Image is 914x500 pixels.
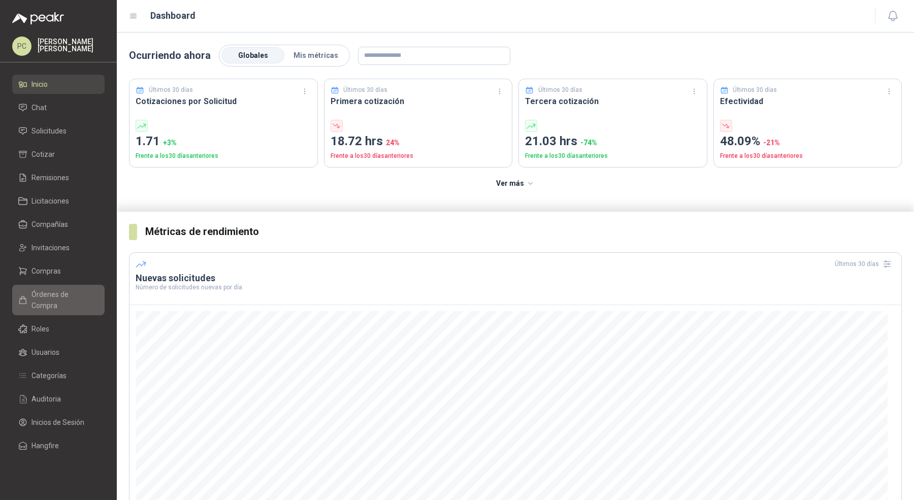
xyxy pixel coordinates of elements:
[150,9,195,23] h1: Dashboard
[12,145,105,164] a: Cotizar
[31,102,47,113] span: Chat
[136,132,311,151] p: 1.71
[525,151,701,161] p: Frente a los 30 días anteriores
[12,366,105,385] a: Categorías
[12,215,105,234] a: Compañías
[12,12,64,24] img: Logo peakr
[12,389,105,409] a: Auditoria
[12,261,105,281] a: Compras
[31,219,68,230] span: Compañías
[136,284,895,290] p: Número de solicitudes nuevas por día
[31,417,84,428] span: Inicios de Sesión
[31,125,67,137] span: Solicitudes
[31,440,59,451] span: Hangfire
[12,75,105,94] a: Inicio
[31,265,61,277] span: Compras
[12,436,105,455] a: Hangfire
[31,289,95,311] span: Órdenes de Compra
[720,151,896,161] p: Frente a los 30 días anteriores
[129,48,211,63] p: Ocurriendo ahora
[720,95,896,108] h3: Efectividad
[12,285,105,315] a: Órdenes de Compra
[136,272,895,284] h3: Nuevas solicitudes
[580,139,597,147] span: -74 %
[12,98,105,117] a: Chat
[331,132,506,151] p: 18.72 hrs
[31,149,55,160] span: Cotizar
[12,413,105,432] a: Inicios de Sesión
[331,95,506,108] h3: Primera cotización
[12,168,105,187] a: Remisiones
[538,85,582,95] p: Últimos 30 días
[12,191,105,211] a: Licitaciones
[763,139,780,147] span: -21 %
[31,195,69,207] span: Licitaciones
[12,343,105,362] a: Usuarios
[12,238,105,257] a: Invitaciones
[31,347,59,358] span: Usuarios
[163,139,177,147] span: + 3 %
[733,85,777,95] p: Últimos 30 días
[136,151,311,161] p: Frente a los 30 días anteriores
[835,256,895,272] div: Últimos 30 días
[238,51,268,59] span: Globales
[525,132,701,151] p: 21.03 hrs
[145,224,902,240] h3: Métricas de rendimiento
[491,174,541,194] button: Ver más
[136,95,311,108] h3: Cotizaciones por Solicitud
[293,51,338,59] span: Mis métricas
[38,38,105,52] p: [PERSON_NAME] [PERSON_NAME]
[386,139,400,147] span: 24 %
[720,132,896,151] p: 48.09%
[12,319,105,339] a: Roles
[31,393,61,405] span: Auditoria
[31,370,67,381] span: Categorías
[12,37,31,56] div: PC
[31,242,70,253] span: Invitaciones
[31,323,49,335] span: Roles
[12,121,105,141] a: Solicitudes
[331,151,506,161] p: Frente a los 30 días anteriores
[343,85,387,95] p: Últimos 30 días
[525,95,701,108] h3: Tercera cotización
[31,172,69,183] span: Remisiones
[31,79,48,90] span: Inicio
[149,85,193,95] p: Últimos 30 días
